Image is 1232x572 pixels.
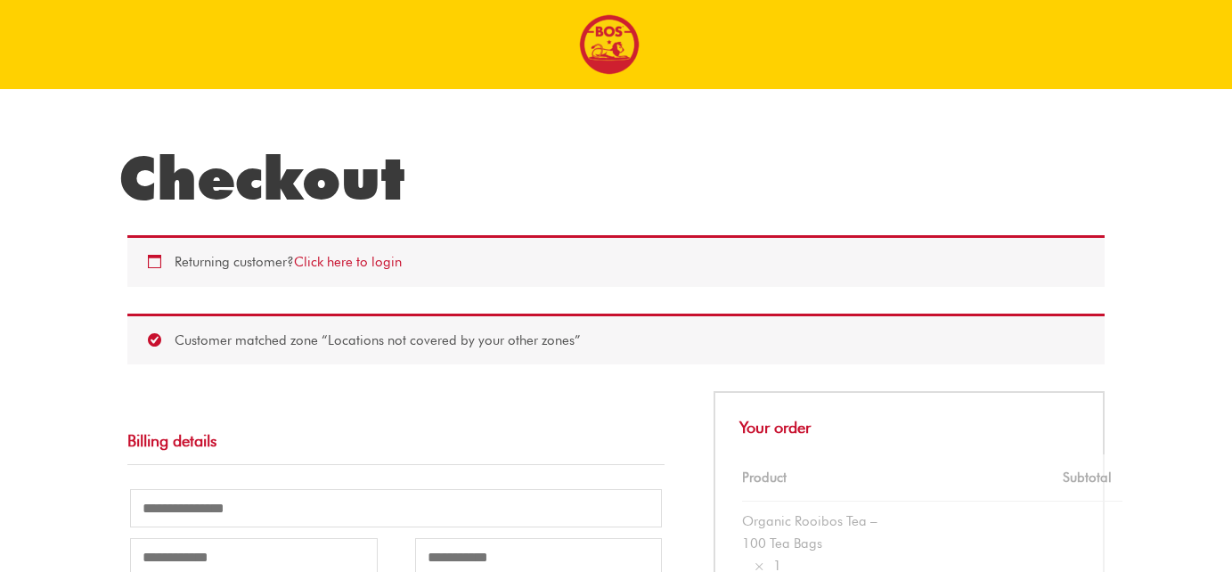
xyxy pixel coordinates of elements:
[118,143,1114,214] h1: Checkout
[579,14,640,75] img: BOS logo finals-200px
[294,254,402,270] a: Click here to login
[127,413,665,464] h3: Billing details
[127,235,1105,287] div: Returning customer?
[714,391,1105,454] h3: Your order
[127,314,1105,365] div: Customer matched zone “Locations not covered by your other zones”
